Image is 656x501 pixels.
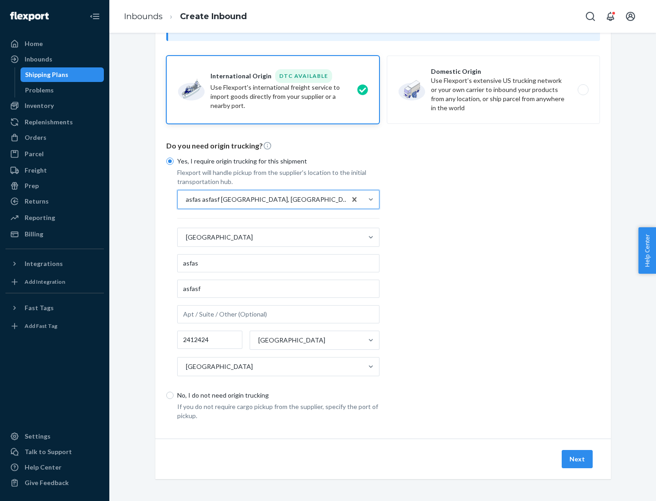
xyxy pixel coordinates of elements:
div: Inventory [25,101,54,110]
a: Add Fast Tag [5,319,104,333]
a: Help Center [5,460,104,475]
input: Address [177,280,379,298]
div: [GEOGRAPHIC_DATA] [186,233,253,242]
button: Help Center [638,227,656,274]
input: Facility Name [177,254,379,272]
a: Inbounds [5,52,104,66]
a: Freight [5,163,104,178]
a: Billing [5,227,104,241]
div: Reporting [25,213,55,222]
a: Reporting [5,210,104,225]
div: Problems [25,86,54,95]
a: Parcel [5,147,104,161]
div: Freight [25,166,47,175]
img: Flexport logo [10,12,49,21]
a: Prep [5,179,104,193]
div: Returns [25,197,49,206]
div: Home [25,39,43,48]
div: Help Center [25,463,61,472]
button: Open account menu [621,7,640,26]
a: Returns [5,194,104,209]
div: Replenishments [25,118,73,127]
a: Problems [20,83,104,97]
div: Parcel [25,149,44,158]
a: Orders [5,130,104,145]
div: Billing [25,230,43,239]
a: Shipping Plans [20,67,104,82]
div: Inbounds [25,55,52,64]
span: Inbounding with your own carrier? [194,25,395,33]
a: Create Inbound [180,11,247,21]
a: Inventory [5,98,104,113]
a: Add Integration [5,275,104,289]
a: Inbounds [124,11,163,21]
input: Yes, I require origin trucking for this shipment [166,158,174,165]
a: Replenishments [5,115,104,129]
button: Integrations [5,256,104,271]
div: Shipping Plans [25,70,68,79]
input: [GEOGRAPHIC_DATA] [185,362,186,371]
div: Add Integration [25,278,65,286]
div: asfas asfasf [GEOGRAPHIC_DATA], [GEOGRAPHIC_DATA] 2412424 [186,195,351,204]
p: If you do not require cargo pickup from the supplier, specify the port of pickup. [177,402,379,420]
a: Home [5,36,104,51]
p: No, I do not need origin trucking [177,391,379,400]
input: No, I do not need origin trucking [166,392,174,399]
div: Talk to Support [25,447,72,456]
div: Fast Tags [25,303,54,312]
a: Settings [5,429,104,444]
div: Give Feedback [25,478,69,487]
button: Fast Tags [5,301,104,315]
button: Open Search Box [581,7,600,26]
input: [GEOGRAPHIC_DATA] [185,233,186,242]
button: Open notifications [601,7,620,26]
button: Close Navigation [86,7,104,26]
div: Orders [25,133,46,142]
input: Postal Code [177,331,242,349]
button: Give Feedback [5,475,104,490]
p: Yes, I require origin trucking for this shipment [177,157,379,166]
div: [GEOGRAPHIC_DATA] [258,336,325,345]
ol: breadcrumbs [117,3,254,30]
div: Add Fast Tag [25,322,57,330]
p: Do you need origin trucking? [166,141,600,151]
a: Talk to Support [5,445,104,459]
div: Prep [25,181,39,190]
input: Apt / Suite / Other (Optional) [177,305,379,323]
button: Next [562,450,593,468]
input: [GEOGRAPHIC_DATA] [257,336,258,345]
div: [GEOGRAPHIC_DATA] [186,362,253,371]
div: Integrations [25,259,63,268]
div: Settings [25,432,51,441]
p: Flexport will handle pickup from the supplier's location to the initial transportation hub. [177,168,379,186]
